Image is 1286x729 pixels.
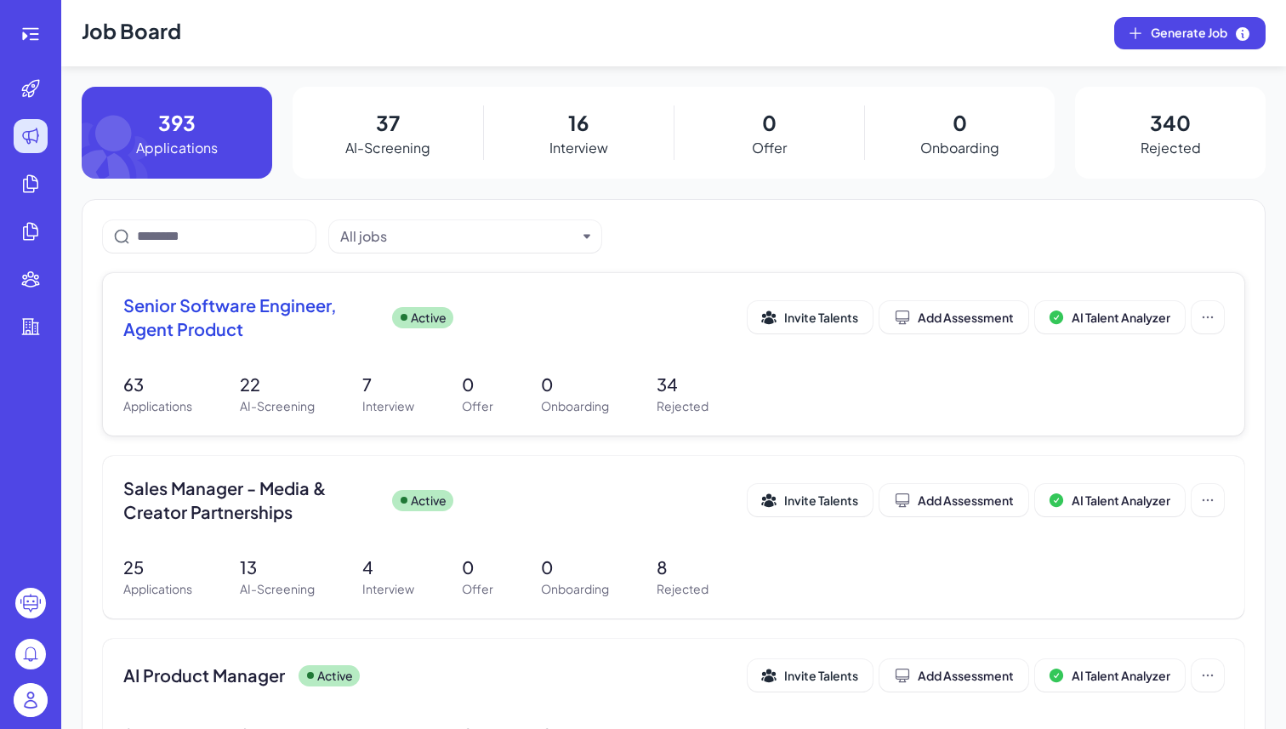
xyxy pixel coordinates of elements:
span: Sales Manager - Media & Creator Partnerships [123,476,378,524]
p: 340 [1150,107,1191,138]
p: Rejected [657,580,708,598]
p: 37 [376,107,400,138]
div: All jobs [340,226,387,247]
div: Add Assessment [894,309,1014,326]
button: AI Talent Analyzer [1035,484,1185,516]
button: Generate Job [1114,17,1266,49]
p: 0 [541,555,609,580]
span: AI Talent Analyzer [1072,493,1170,508]
button: All jobs [340,226,577,247]
span: Generate Job [1151,24,1251,43]
p: 25 [123,555,192,580]
p: 16 [568,107,589,138]
button: Add Assessment [879,301,1028,333]
span: Senior Software Engineer, Agent Product [123,293,378,341]
p: Offer [752,138,787,158]
button: Add Assessment [879,659,1028,692]
span: Invite Talents [784,493,858,508]
span: Invite Talents [784,310,858,325]
div: Add Assessment [894,667,1014,684]
p: Applications [123,397,192,415]
span: AI Talent Analyzer [1072,310,1170,325]
p: 0 [762,107,777,138]
div: Add Assessment [894,492,1014,509]
p: Interview [362,580,414,598]
p: 22 [240,372,315,397]
button: AI Talent Analyzer [1035,301,1185,333]
span: AI Talent Analyzer [1072,668,1170,683]
p: Rejected [1141,138,1201,158]
p: AI-Screening [240,580,315,598]
p: 0 [462,555,493,580]
span: Invite Talents [784,668,858,683]
p: Interview [549,138,608,158]
p: Offer [462,397,493,415]
p: Onboarding [920,138,999,158]
p: AI-Screening [345,138,430,158]
p: 34 [657,372,708,397]
p: Onboarding [541,397,609,415]
p: 0 [953,107,967,138]
p: 7 [362,372,414,397]
button: Invite Talents [748,659,873,692]
p: Interview [362,397,414,415]
p: AI-Screening [240,397,315,415]
span: AI Product Manager [123,664,285,687]
p: Onboarding [541,580,609,598]
p: 0 [541,372,609,397]
button: Add Assessment [879,484,1028,516]
p: Active [317,667,353,685]
button: Invite Talents [748,301,873,333]
p: 13 [240,555,315,580]
p: Active [411,492,447,510]
p: Active [411,309,447,327]
button: AI Talent Analyzer [1035,659,1185,692]
p: Applications [123,580,192,598]
img: user_logo.png [14,683,48,717]
p: Rejected [657,397,708,415]
p: Offer [462,580,493,598]
p: 0 [462,372,493,397]
button: Invite Talents [748,484,873,516]
p: 4 [362,555,414,580]
p: 8 [657,555,708,580]
p: 63 [123,372,192,397]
